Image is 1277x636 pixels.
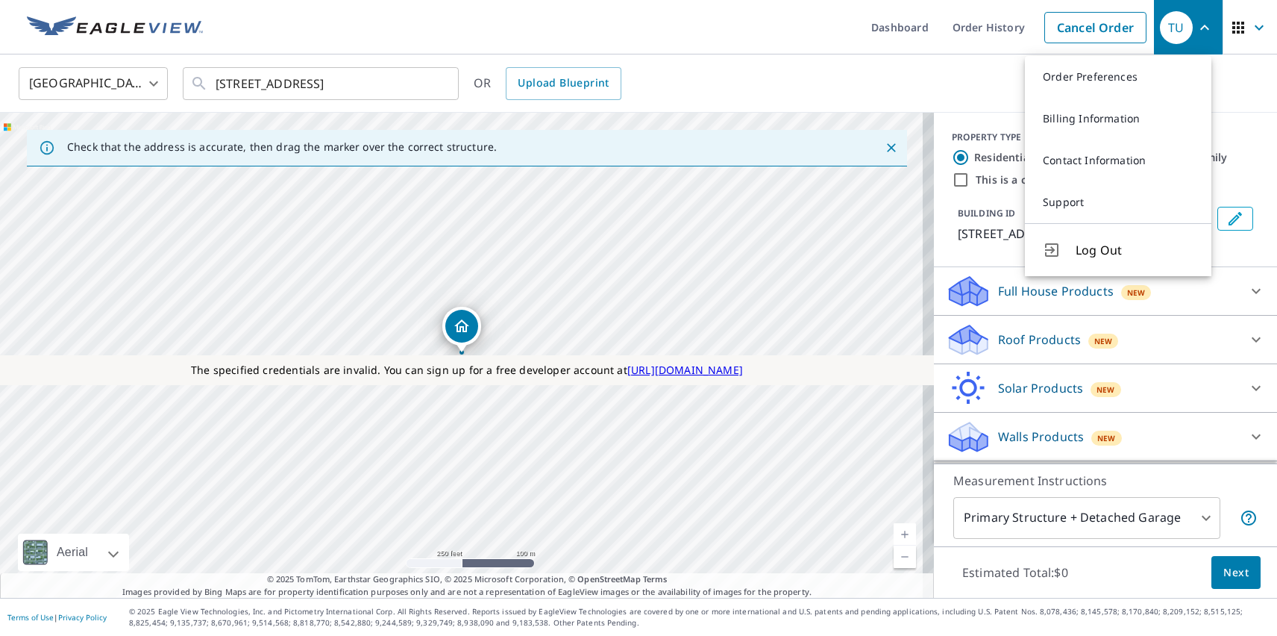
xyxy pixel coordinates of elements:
[1025,56,1211,98] a: Order Preferences
[953,472,1258,490] p: Measurement Instructions
[952,131,1259,144] div: PROPERTY TYPE
[1127,287,1146,299] span: New
[1094,335,1113,347] span: New
[1240,509,1258,527] span: Your report will include the primary structure and a detached garage if one exists.
[950,556,1080,589] p: Estimated Total: $0
[882,138,901,158] button: Close
[267,573,668,586] span: © 2025 TomTom, Earthstar Geographics SIO, © 2025 Microsoft Corporation, ©
[27,16,203,39] img: EV Logo
[958,225,1211,243] p: [STREET_ADDRESS]
[1025,98,1211,140] a: Billing Information
[506,67,621,100] a: Upload Blueprint
[1160,11,1193,44] div: TU
[1025,181,1211,223] a: Support
[976,172,1065,187] label: This is a complex
[442,307,481,353] div: Dropped pin, building 1, Residential property, 471 Paddington Dr Kyle, TX 78640
[67,140,497,154] p: Check that the address is accurate, then drag the marker over the correct structure.
[953,497,1220,539] div: Primary Structure + Detached Garage
[998,379,1083,397] p: Solar Products
[474,67,621,100] div: OR
[1217,207,1253,231] button: Edit building 1
[998,428,1084,446] p: Walls Products
[7,612,54,623] a: Terms of Use
[577,573,640,584] a: OpenStreetMap
[946,322,1265,358] div: Roof ProductsNew
[518,74,609,93] span: Upload Blueprint
[643,573,668,584] a: Terms
[946,370,1265,406] div: Solar ProductsNew
[1025,140,1211,181] a: Contact Information
[894,546,916,568] a: Current Level 17, Zoom Out
[7,613,107,622] p: |
[216,63,428,105] input: Search by address or latitude-longitude
[18,534,129,571] div: Aerial
[998,282,1114,300] p: Full House Products
[1044,12,1146,43] a: Cancel Order
[52,534,92,571] div: Aerial
[946,273,1265,309] div: Full House ProductsNew
[627,363,743,377] a: [URL][DOMAIN_NAME]
[974,150,1032,165] label: Residential
[1097,432,1116,444] span: New
[58,612,107,623] a: Privacy Policy
[1223,564,1249,582] span: Next
[958,207,1015,219] p: BUILDING ID
[1096,384,1115,396] span: New
[946,419,1265,455] div: Walls ProductsNew
[1025,223,1211,276] button: Log Out
[19,63,168,105] div: [GEOGRAPHIC_DATA]
[129,606,1270,629] p: © 2025 Eagle View Technologies, Inc. and Pictometry International Corp. All Rights Reserved. Repo...
[894,523,916,546] a: Current Level 17, Zoom In
[998,331,1081,349] p: Roof Products
[1076,241,1193,259] span: Log Out
[1211,556,1261,590] button: Next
